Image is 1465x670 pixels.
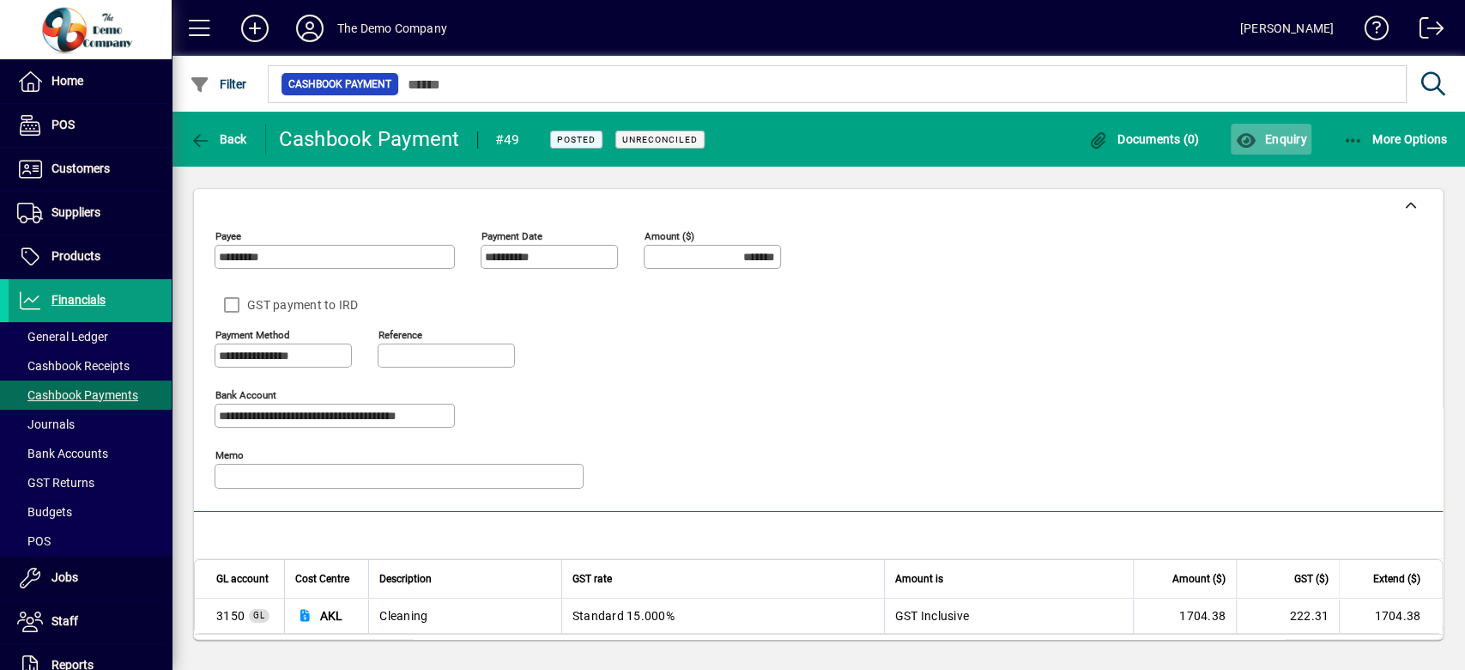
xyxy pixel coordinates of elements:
[1088,132,1200,146] span: Documents (0)
[1339,599,1442,633] td: 1704.38
[320,607,343,624] span: AKL
[9,235,172,278] a: Products
[9,351,172,381] a: Cashbook Receipts
[645,230,694,242] mat-label: Amount ($)
[1343,132,1448,146] span: More Options
[481,230,542,242] mat-label: Payment Date
[9,497,172,527] a: Budgets
[190,77,247,91] span: Filter
[495,126,520,154] div: #49
[17,476,94,490] span: GST Returns
[51,249,100,263] span: Products
[185,69,251,100] button: Filter
[172,124,266,155] app-page-header-button: Back
[378,329,422,341] mat-label: Reference
[1339,124,1452,155] button: More Options
[51,74,83,88] span: Home
[895,569,943,588] span: Amount is
[1294,569,1329,588] span: GST ($)
[279,125,460,153] div: Cashbook Payment
[17,388,138,402] span: Cashbook Payments
[9,104,172,147] a: POS
[9,600,172,643] a: Staff
[557,134,596,145] span: Posted
[17,534,51,548] span: POS
[17,330,108,344] span: General Ledger
[9,60,172,103] a: Home
[51,118,75,131] span: POS
[1406,3,1444,59] a: Logout
[17,359,130,373] span: Cashbook Receipts
[185,124,251,155] button: Back
[215,230,241,242] mat-label: Payee
[9,557,172,600] a: Jobs
[288,76,391,93] span: Cashbook Payment
[51,205,100,219] span: Suppliers
[561,599,884,633] td: Standard 15.000%
[1084,124,1204,155] button: Documents (0)
[622,134,698,145] span: Unreconciled
[17,447,108,460] span: Bank Accounts
[1351,3,1389,59] a: Knowledge Base
[9,322,172,351] a: General Ledger
[1236,599,1339,633] td: 222.31
[215,389,276,401] mat-label: Bank Account
[51,570,78,584] span: Jobs
[9,439,172,468] a: Bank Accounts
[1235,132,1306,146] span: Enquiry
[216,607,245,624] span: Cleaning
[368,599,560,633] td: Cleaning
[9,527,172,556] a: POS
[379,569,432,588] span: Description
[1172,569,1226,588] span: Amount ($)
[1133,599,1236,633] td: 1704.38
[253,611,265,620] span: GL
[1240,15,1334,42] div: [PERSON_NAME]
[216,569,269,588] span: GL account
[9,468,172,497] a: GST Returns
[282,13,337,44] button: Profile
[572,569,612,588] span: GST rate
[295,569,349,588] span: Cost Centre
[884,599,1133,633] td: GST Inclusive
[215,329,290,341] mat-label: Payment method
[227,13,282,44] button: Add
[17,505,72,519] span: Budgets
[9,381,172,410] a: Cashbook Payments
[9,148,172,191] a: Customers
[9,192,172,234] a: Suppliers
[51,614,78,628] span: Staff
[190,132,247,146] span: Back
[17,417,75,431] span: Journals
[9,410,172,439] a: Journals
[51,293,106,307] span: Financials
[51,161,110,175] span: Customers
[215,449,244,461] mat-label: Memo
[1373,569,1420,588] span: Extend ($)
[337,15,447,42] div: The Demo Company
[1231,124,1311,155] button: Enquiry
